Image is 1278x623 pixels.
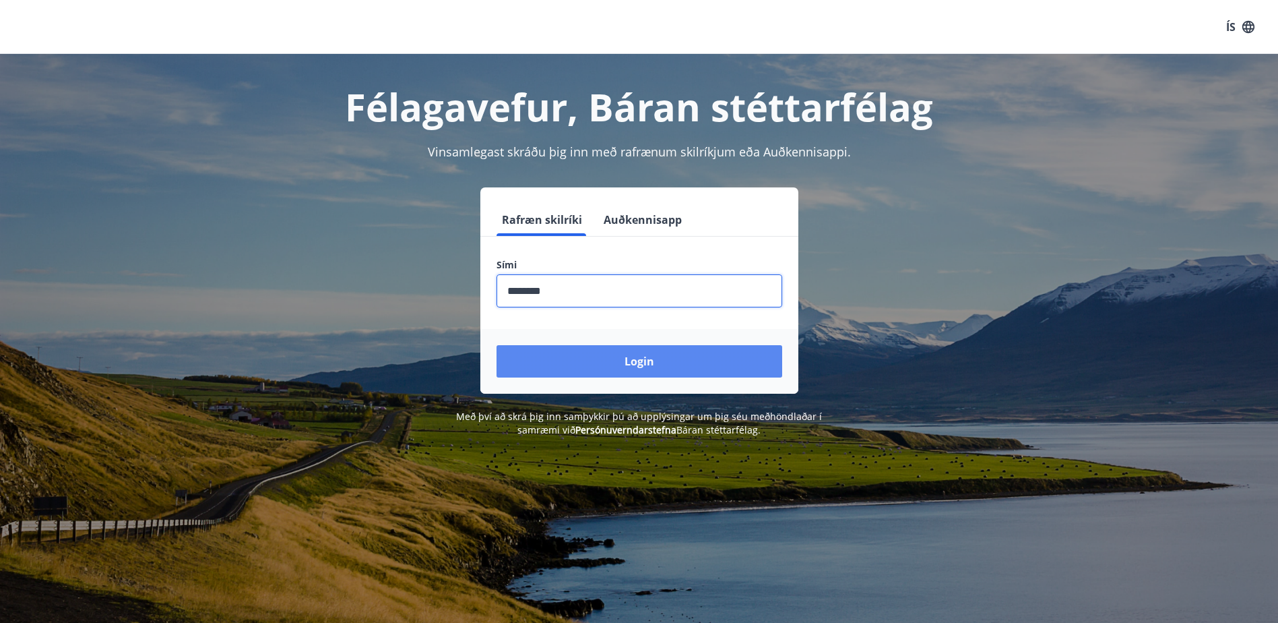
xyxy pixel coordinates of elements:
button: Auðkennisapp [598,204,687,236]
label: Sími [497,258,782,272]
h1: Félagavefur, Báran stéttarfélag [170,81,1108,132]
button: Login [497,345,782,378]
button: Rafræn skilríki [497,204,587,236]
span: Vinsamlegast skráðu þig inn með rafrænum skilríkjum eða Auðkennisappi. [428,144,851,160]
span: Með því að skrá þig inn samþykkir þú að upplýsingar um þig séu meðhöndlaðar í samræmi við Báran s... [456,410,822,436]
a: Persónuverndarstefna [575,423,676,436]
button: ÍS [1219,15,1262,39]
